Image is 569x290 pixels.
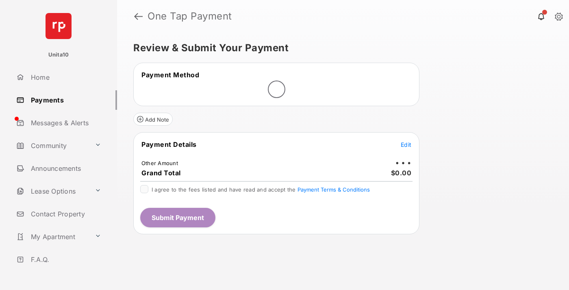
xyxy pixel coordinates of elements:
[141,140,197,148] span: Payment Details
[141,159,178,167] td: Other Amount
[13,90,117,110] a: Payments
[13,113,117,133] a: Messages & Alerts
[141,71,199,79] span: Payment Method
[133,43,546,53] h5: Review & Submit Your Payment
[148,11,232,21] strong: One Tap Payment
[133,113,173,126] button: Add Note
[152,186,370,193] span: I agree to the fees listed and have read and accept the
[141,169,181,177] span: Grand Total
[401,140,411,148] button: Edit
[48,51,69,59] p: Unita10
[46,13,72,39] img: svg+xml;base64,PHN2ZyB4bWxucz0iaHR0cDovL3d3dy53My5vcmcvMjAwMC9zdmciIHdpZHRoPSI2NCIgaGVpZ2h0PSI2NC...
[13,181,91,201] a: Lease Options
[13,159,117,178] a: Announcements
[140,208,215,227] button: Submit Payment
[401,141,411,148] span: Edit
[13,136,91,155] a: Community
[298,186,370,193] button: I agree to the fees listed and have read and accept the
[13,250,117,269] a: F.A.Q.
[13,204,117,224] a: Contact Property
[13,68,117,87] a: Home
[13,227,91,246] a: My Apartment
[391,169,412,177] span: $0.00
